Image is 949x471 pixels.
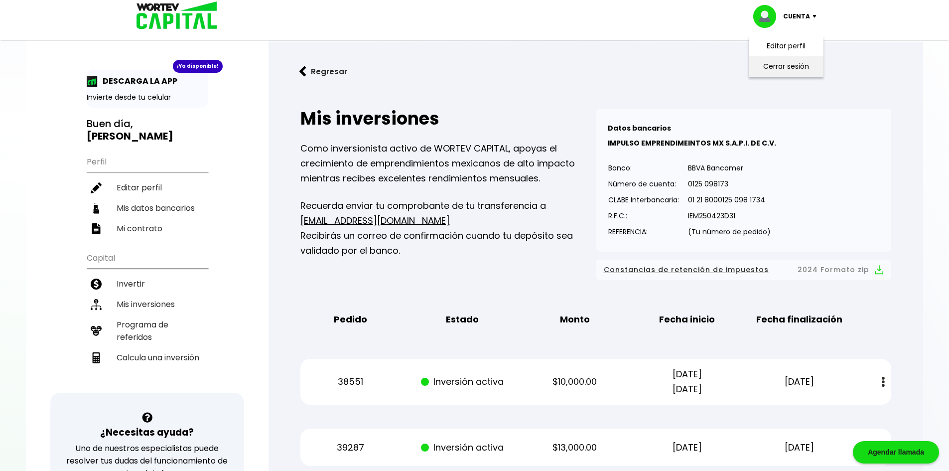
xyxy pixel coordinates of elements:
div: Agendar llamada [853,441,939,464]
p: 0125 098173 [688,176,771,191]
p: Banco: [608,160,679,175]
a: Editar perfil [767,41,806,51]
p: Número de cuenta: [608,176,679,191]
p: 38551 [303,374,398,389]
img: editar-icon.952d3147.svg [91,182,102,193]
p: IEM250423D31 [688,208,771,223]
ul: Capital [87,247,208,393]
p: [DATE] [752,374,847,389]
a: Invertir [87,274,208,294]
p: (Tu número de pedido) [688,224,771,239]
p: R.F.C.: [608,208,679,223]
b: Datos bancarios [608,123,671,133]
p: [DATE] [DATE] [640,367,734,397]
p: 39287 [303,440,398,455]
button: Regresar [284,58,362,85]
p: Cuenta [783,9,810,24]
a: Mis datos bancarios [87,198,208,218]
p: Como inversionista activo de WORTEV CAPITAL, apoyas el crecimiento de emprendimientos mexicanos d... [300,141,596,186]
a: Mis inversiones [87,294,208,314]
img: contrato-icon.f2db500c.svg [91,223,102,234]
h3: Buen día, [87,118,208,143]
p: $13,000.00 [528,440,622,455]
b: Fecha finalización [756,312,842,327]
b: Estado [446,312,479,327]
a: flecha izquierdaRegresar [284,58,907,85]
h2: Mis inversiones [300,109,596,129]
li: Cerrar sesión [746,56,826,77]
a: [EMAIL_ADDRESS][DOMAIN_NAME] [300,214,450,227]
p: Inversión activa [415,440,510,455]
p: Recuerda enviar tu comprobante de tu transferencia a Recibirás un correo de confirmación cuando t... [300,198,596,258]
b: Monto [560,312,590,327]
span: Constancias de retención de impuestos [604,264,769,276]
div: ¡Ya disponible! [173,60,223,73]
a: Editar perfil [87,177,208,198]
p: CLABE Interbancaria: [608,192,679,207]
img: flecha izquierda [299,66,306,77]
b: Fecha inicio [659,312,715,327]
a: Mi contrato [87,218,208,239]
img: icon-down [810,15,823,18]
p: $10,000.00 [528,374,622,389]
b: IMPULSO EMPRENDIMEINTOS MX S.A.P.I. DE C.V. [608,138,776,148]
b: Pedido [334,312,367,327]
p: [DATE] [640,440,734,455]
p: DESCARGA LA APP [98,75,177,87]
b: [PERSON_NAME] [87,129,173,143]
a: Calcula una inversión [87,347,208,368]
img: profile-image [753,5,783,28]
button: Constancias de retención de impuestos2024 Formato zip [604,264,883,276]
a: Programa de referidos [87,314,208,347]
p: Inversión activa [415,374,510,389]
img: recomiendanos-icon.9b8e9327.svg [91,325,102,336]
p: 01 21 8000125 098 1734 [688,192,771,207]
p: BBVA Bancomer [688,160,771,175]
p: REFERENCIA: [608,224,679,239]
p: Invierte desde tu celular [87,92,208,103]
img: app-icon [87,76,98,87]
img: inversiones-icon.6695dc30.svg [91,299,102,310]
img: datos-icon.10cf9172.svg [91,203,102,214]
h3: ¿Necesitas ayuda? [100,425,194,440]
ul: Perfil [87,151,208,239]
img: calculadora-icon.17d418c4.svg [91,352,102,363]
p: [DATE] [752,440,847,455]
img: invertir-icon.b3b967d7.svg [91,279,102,290]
